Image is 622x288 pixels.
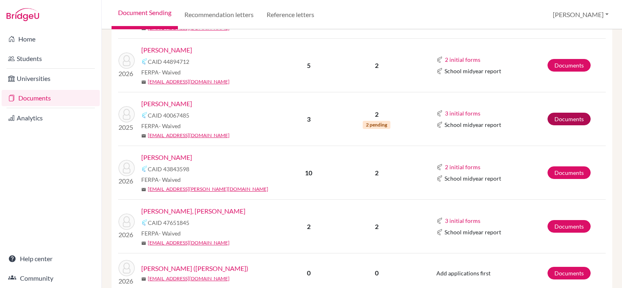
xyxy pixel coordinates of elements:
img: Common App logo [436,164,443,170]
a: Help center [2,251,100,267]
span: School midyear report [445,120,501,129]
span: mail [141,187,146,192]
span: - Waived [159,230,181,237]
a: [PERSON_NAME] ([PERSON_NAME]) [141,264,248,273]
a: [EMAIL_ADDRESS][DOMAIN_NAME] [148,275,230,282]
b: 10 [305,169,312,177]
span: CAID 40067485 [148,111,189,120]
span: mail [141,80,146,85]
img: Common App logo [141,58,148,65]
a: Analytics [2,110,100,126]
span: CAID 44894712 [148,57,189,66]
img: Hammerson-Jones, William [118,160,135,176]
a: [PERSON_NAME], [PERSON_NAME] [141,206,245,216]
span: School midyear report [445,67,501,75]
span: mail [141,26,146,31]
img: Common App logo [436,57,443,63]
img: Common App logo [436,68,443,74]
b: 2 [307,223,311,230]
span: - Waived [159,69,181,76]
a: [PERSON_NAME] [141,45,192,55]
span: CAID 43843598 [148,165,189,173]
span: mail [141,133,146,138]
button: 3 initial forms [445,216,481,225]
a: Documents [2,90,100,106]
span: FERPA [141,122,181,130]
p: 0 [337,268,416,278]
a: Documents [548,267,591,279]
button: 2 initial forms [445,55,481,64]
span: Add applications first [436,270,491,277]
p: 2 [337,109,416,119]
span: School midyear report [445,174,501,183]
a: Documents [548,166,591,179]
p: 2026 [118,176,135,186]
a: [EMAIL_ADDRESS][PERSON_NAME][DOMAIN_NAME] [148,185,268,193]
img: Common App logo [141,219,148,226]
b: 5 [307,61,311,69]
span: 2 pending [363,121,390,129]
img: Bridge-U [7,8,39,21]
a: Students [2,50,100,67]
img: Common App logo [436,122,443,128]
b: 3 [307,115,311,123]
img: Kwong, Jensen [118,214,135,230]
img: Common App logo [141,112,148,118]
span: - Waived [159,176,181,183]
p: 2 [337,168,416,178]
img: Common App logo [436,110,443,117]
a: Documents [548,113,591,125]
a: Documents [548,220,591,233]
p: 2 [337,61,416,70]
span: mail [141,277,146,281]
button: 3 initial forms [445,109,481,118]
a: [EMAIL_ADDRESS][DOMAIN_NAME] [148,78,230,85]
span: mail [141,241,146,246]
button: [PERSON_NAME] [549,7,612,22]
img: Common App logo [436,229,443,236]
p: 2026 [118,276,135,286]
span: - Waived [159,122,181,129]
img: Lam, Kwan Shek (Austin) [118,260,135,276]
span: CAID 47651845 [148,218,189,227]
span: FERPA [141,229,181,238]
b: 0 [307,269,311,277]
a: Home [2,31,100,47]
img: Common App logo [436,218,443,224]
a: [EMAIL_ADDRESS][DOMAIN_NAME] [148,132,230,139]
a: [EMAIL_ADDRESS][DOMAIN_NAME] [148,239,230,247]
img: Griffin, Kian [118,52,135,69]
p: 2026 [118,69,135,79]
span: FERPA [141,175,181,184]
span: FERPA [141,68,181,76]
p: 2025 [118,122,135,132]
a: Community [2,270,100,286]
img: Hall, Felix [118,106,135,122]
a: [PERSON_NAME] [141,153,192,162]
p: 2026 [118,230,135,240]
a: [PERSON_NAME] [141,99,192,109]
button: 2 initial forms [445,162,481,172]
a: Universities [2,70,100,87]
img: Common App logo [141,166,148,172]
span: School midyear report [445,228,501,236]
img: Common App logo [436,175,443,182]
a: Documents [548,59,591,72]
p: 2 [337,222,416,231]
